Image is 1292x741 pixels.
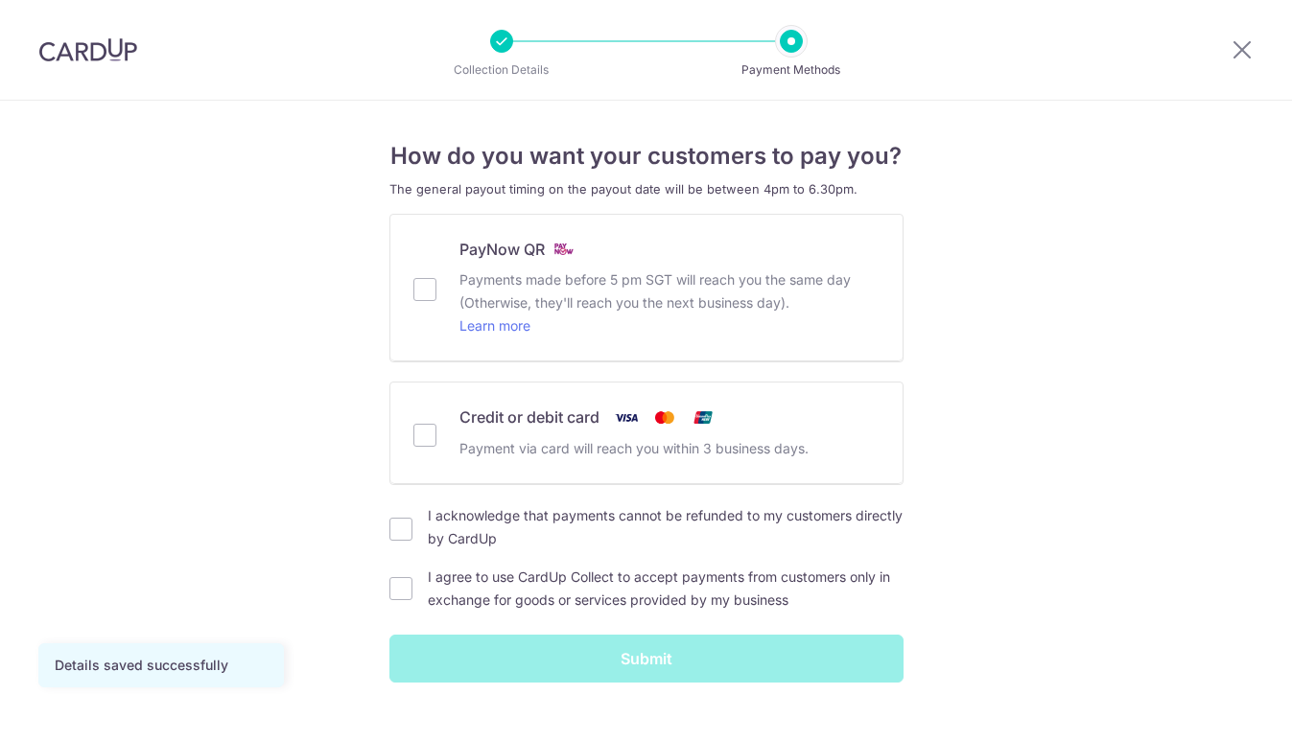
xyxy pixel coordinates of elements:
label: I acknowledge that payments cannot be refunded to my customers directly by CardUp [428,504,904,550]
p: Credit or debit card [459,405,599,429]
span: The general payout timing on the payout date will be between 4pm to 6.30pm. [389,181,904,198]
p: Payment via card will reach you within 3 business days. [459,437,880,460]
p: Payment Methods [720,60,862,80]
p: Collection Details [431,60,573,80]
a: Learn more [459,317,530,334]
div: Credit or debit card Visa Mastercard Union Pay Payment via card will reach you within 3 business ... [413,405,880,460]
img: Union Pay [684,405,722,429]
img: CardUp [38,38,138,61]
p: PayNow QR [459,238,545,261]
img: Visa [607,405,646,429]
p: Payments made before 5 pm SGT will reach you the same day (Otherwise, they'll reach you the next ... [459,268,880,337]
h4: How do you want your customers to pay you? [389,139,904,174]
div: PayNow QR PayNow Payments made before 5 pm SGT will reach you the same day (Otherwise, they'll re... [413,238,880,337]
img: PayNow [552,238,576,261]
img: Mastercard [646,405,684,429]
div: Details saved successfully [55,656,268,675]
label: I agree to use CardUp Collect to accept payments from customers only in exchange for goods or ser... [428,566,904,612]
